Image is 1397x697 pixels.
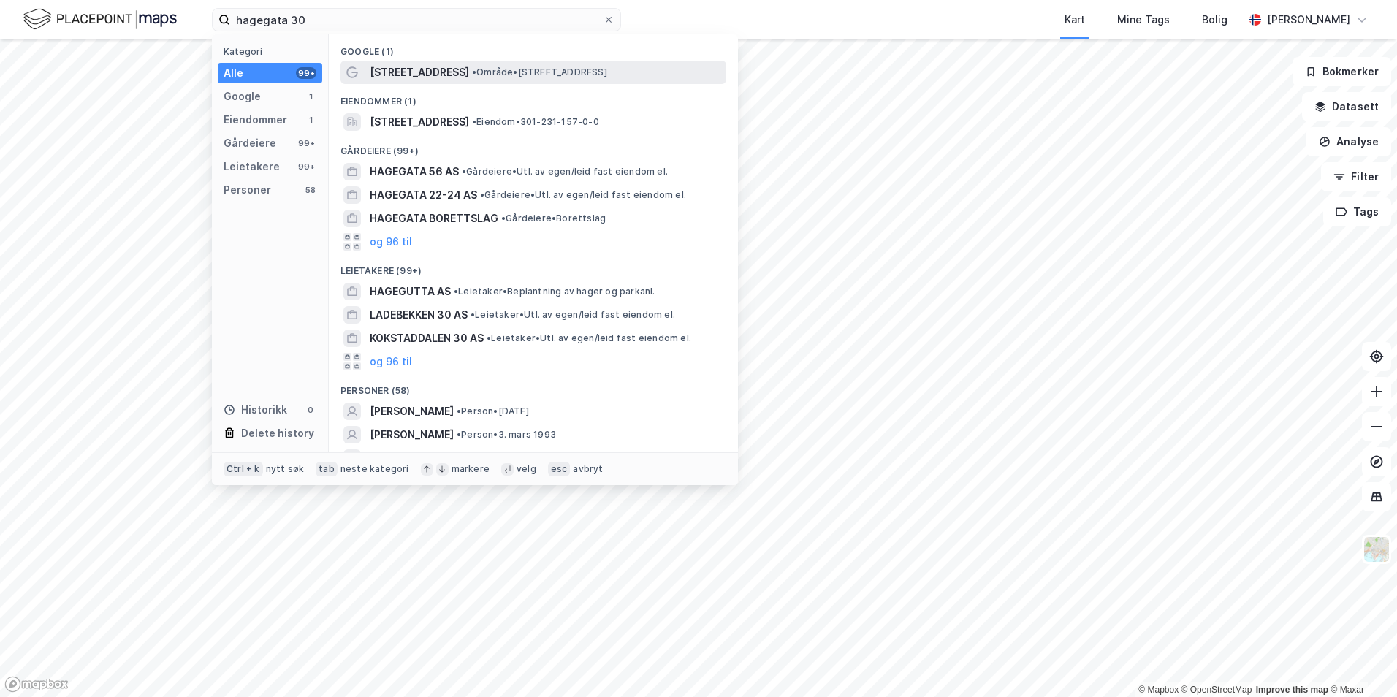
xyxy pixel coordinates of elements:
div: 99+ [296,161,316,172]
div: Gårdeiere [224,134,276,152]
span: • [457,405,461,416]
span: HAGEGATA BORETTSLAG [370,210,498,227]
button: Datasett [1302,92,1391,121]
button: Analyse [1306,127,1391,156]
span: Leietaker • Beplantning av hager og parkanl. [454,286,655,297]
span: • [462,166,466,177]
span: Gårdeiere • Utl. av egen/leid fast eiendom el. [480,189,686,201]
span: [STREET_ADDRESS] [370,64,469,81]
div: neste kategori [340,463,409,475]
span: Leietaker • Utl. av egen/leid fast eiendom el. [487,332,691,344]
div: Google [224,88,261,105]
div: Mine Tags [1117,11,1170,28]
div: Google (1) [329,34,738,61]
div: 1 [305,91,316,102]
button: Filter [1321,162,1391,191]
span: • [457,429,461,440]
span: Person • [DATE] [457,405,529,417]
div: Personer (58) [329,373,738,400]
div: avbryt [573,463,603,475]
div: Delete history [241,424,314,442]
div: Ctrl + k [224,462,263,476]
span: HAGEGATA 56 AS [370,163,459,180]
span: Person • 3. mars 1993 [457,429,556,441]
div: 99+ [296,67,316,79]
span: • [501,213,506,224]
button: Bokmerker [1293,57,1391,86]
div: Leietakere [224,158,280,175]
span: [PERSON_NAME] [370,403,454,420]
div: 99+ [296,137,316,149]
span: HAGEGATA 22-24 AS [370,186,477,204]
div: Kontrollprogram for chat [1324,627,1397,697]
div: Gårdeiere (99+) [329,134,738,160]
span: • [472,66,476,77]
button: og 96 til [370,233,412,251]
div: 0 [305,404,316,416]
img: Z [1363,536,1390,563]
div: 1 [305,114,316,126]
span: Leietaker • Utl. av egen/leid fast eiendom el. [471,309,675,321]
input: Søk på adresse, matrikkel, gårdeiere, leietakere eller personer [230,9,603,31]
img: logo.f888ab2527a4732fd821a326f86c7f29.svg [23,7,177,32]
span: Gårdeiere • Borettslag [501,213,606,224]
button: og 96 til [370,353,412,370]
span: Eiendom • 301-231-157-0-0 [472,116,599,128]
a: Mapbox homepage [4,676,69,693]
div: markere [452,463,490,475]
div: Historikk [224,401,287,419]
div: 58 [305,184,316,196]
div: Eiendommer [224,111,287,129]
span: HAGEGUTTA AS [370,283,451,300]
span: Område • [STREET_ADDRESS] [472,66,607,78]
span: LADEBEKKEN 30 AS [370,306,468,324]
div: nytt søk [266,463,305,475]
iframe: Chat Widget [1324,627,1397,697]
div: Bolig [1202,11,1227,28]
div: velg [517,463,536,475]
div: Eiendommer (1) [329,84,738,110]
span: Gårdeiere • Utl. av egen/leid fast eiendom el. [462,166,668,178]
div: Leietakere (99+) [329,254,738,280]
a: Improve this map [1256,685,1328,695]
span: • [487,332,491,343]
span: • [472,116,476,127]
a: OpenStreetMap [1181,685,1252,695]
div: [PERSON_NAME] [1267,11,1350,28]
span: • [480,189,484,200]
span: [PERSON_NAME] [370,426,454,443]
div: Personer [224,181,271,199]
span: • [454,286,458,297]
a: Mapbox [1138,685,1179,695]
span: KOKSTADDALEN 30 AS [370,330,484,347]
div: Alle [224,64,243,82]
button: Tags [1323,197,1391,226]
div: tab [316,462,338,476]
div: Kart [1065,11,1085,28]
span: • [471,309,475,320]
span: [STREET_ADDRESS] [370,113,469,131]
div: esc [548,462,571,476]
span: [PERSON_NAME] [370,449,454,467]
div: Kategori [224,46,322,57]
